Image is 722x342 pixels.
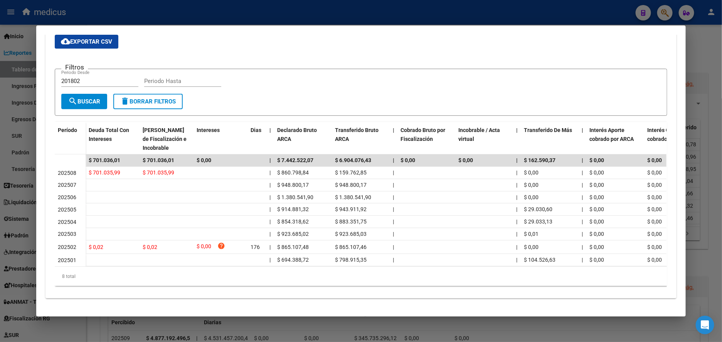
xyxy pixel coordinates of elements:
[517,218,518,225] span: |
[270,194,271,200] span: |
[517,127,518,133] span: |
[143,157,174,163] span: $ 701.036,01
[590,182,604,188] span: $ 0,00
[251,244,260,250] span: 176
[648,157,662,163] span: $ 0,00
[58,231,76,237] span: 202503
[335,169,367,176] span: $ 159.762,85
[582,169,583,176] span: |
[648,194,662,200] span: $ 0,00
[590,157,604,163] span: $ 0,00
[58,194,76,200] span: 202506
[459,127,500,142] span: Incobrable / Acta virtual
[143,127,187,151] span: [PERSON_NAME] de Fiscalización e Incobrable
[517,257,518,263] span: |
[582,231,583,237] span: |
[645,122,702,156] datatable-header-cell: Interés Contribución cobrado por ARCA
[335,218,367,225] span: $ 883.351,75
[197,127,220,133] span: Intereses
[590,206,604,212] span: $ 0,00
[140,122,194,156] datatable-header-cell: Deuda Bruta Neto de Fiscalización e Incobrable
[582,218,583,225] span: |
[332,122,390,156] datatable-header-cell: Transferido Bruto ARCA
[648,127,698,142] span: Interés Contribución cobrado por ARCA
[89,169,120,176] span: $ 701.035,99
[517,206,518,212] span: |
[696,316,714,334] div: Open Intercom Messenger
[524,127,572,133] span: Transferido De Más
[58,127,77,133] span: Período
[68,97,77,106] mat-icon: search
[61,37,70,46] mat-icon: cloud_download
[61,94,107,109] button: Buscar
[86,122,140,156] datatable-header-cell: Deuda Total Con Intereses
[398,122,456,156] datatable-header-cell: Cobrado Bruto por Fiscalización
[270,182,271,188] span: |
[270,218,271,225] span: |
[648,218,662,225] span: $ 0,00
[58,244,76,250] span: 202502
[68,98,100,105] span: Buscar
[270,206,271,212] span: |
[393,182,394,188] span: |
[582,157,584,163] span: |
[393,127,395,133] span: |
[55,35,118,49] button: Exportar CSV
[45,3,677,299] div: Aportes y Contribuciones de la Empresa: 30707247076
[335,206,367,212] span: $ 943.911,92
[521,122,579,156] datatable-header-cell: Transferido De Más
[513,122,521,156] datatable-header-cell: |
[517,231,518,237] span: |
[648,257,662,263] span: $ 0,00
[393,194,394,200] span: |
[524,218,553,225] span: $ 29.033,13
[278,206,309,212] span: $ 914.881,32
[267,122,274,156] datatable-header-cell: |
[194,122,247,156] datatable-header-cell: Intereses
[89,127,129,142] span: Deuda Total Con Intereses
[517,169,518,176] span: |
[517,244,518,250] span: |
[278,218,309,225] span: $ 854.318,62
[143,169,174,176] span: $ 701.035,99
[648,231,662,237] span: $ 0,00
[524,257,556,263] span: $ 104.526,63
[143,244,157,250] span: $ 0,02
[251,127,261,133] span: Dias
[335,244,367,250] span: $ 865.107,46
[393,169,394,176] span: |
[89,244,103,250] span: $ 0,02
[278,182,309,188] span: $ 948.800,17
[278,127,317,142] span: Declarado Bruto ARCA
[270,231,271,237] span: |
[89,157,120,163] span: $ 701.036,01
[335,182,367,188] span: $ 948.800,17
[590,244,604,250] span: $ 0,00
[517,194,518,200] span: |
[590,127,634,142] span: Interés Aporte cobrado por ARCA
[582,194,583,200] span: |
[590,231,604,237] span: $ 0,00
[120,97,130,106] mat-icon: delete
[524,169,539,176] span: $ 0,00
[648,206,662,212] span: $ 0,00
[393,231,394,237] span: |
[113,94,183,109] button: Borrar Filtros
[393,206,394,212] span: |
[524,206,553,212] span: $ 29.030,60
[270,244,271,250] span: |
[197,157,211,163] span: $ 0,00
[61,38,112,45] span: Exportar CSV
[590,169,604,176] span: $ 0,00
[517,157,518,163] span: |
[401,157,416,163] span: $ 0,00
[58,182,76,188] span: 202507
[278,169,309,176] span: $ 860.798,84
[393,244,394,250] span: |
[58,207,76,213] span: 202505
[590,257,604,263] span: $ 0,00
[393,218,394,225] span: |
[58,257,76,263] span: 202501
[590,194,604,200] span: $ 0,00
[648,182,662,188] span: $ 0,00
